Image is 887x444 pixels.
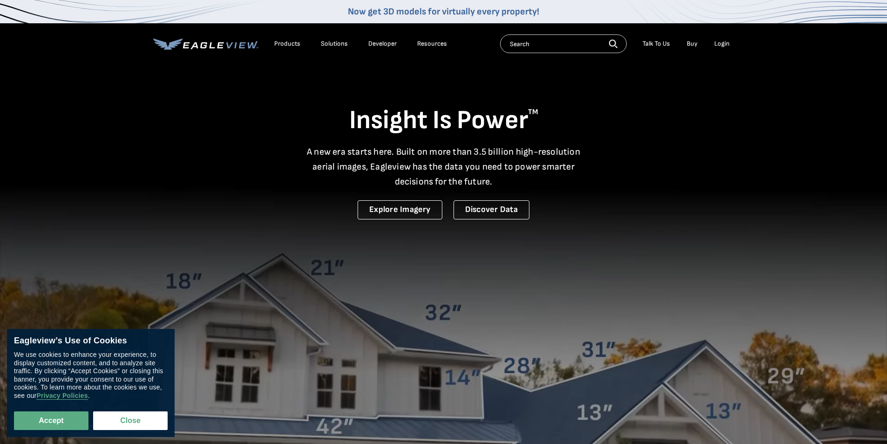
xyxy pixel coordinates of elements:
[14,411,88,430] button: Accept
[714,40,730,48] div: Login
[368,40,397,48] a: Developer
[454,200,529,219] a: Discover Data
[153,104,734,137] h1: Insight Is Power
[358,200,442,219] a: Explore Imagery
[274,40,300,48] div: Products
[417,40,447,48] div: Resources
[14,336,168,346] div: Eagleview’s Use of Cookies
[93,411,168,430] button: Close
[36,392,88,400] a: Privacy Policies
[643,40,670,48] div: Talk To Us
[348,6,539,17] a: Now get 3D models for virtually every property!
[500,34,627,53] input: Search
[321,40,348,48] div: Solutions
[301,144,586,189] p: A new era starts here. Built on more than 3.5 billion high-resolution aerial images, Eagleview ha...
[14,351,168,400] div: We use cookies to enhance your experience, to display customized content, and to analyze site tra...
[687,40,697,48] a: Buy
[528,108,538,116] sup: TM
